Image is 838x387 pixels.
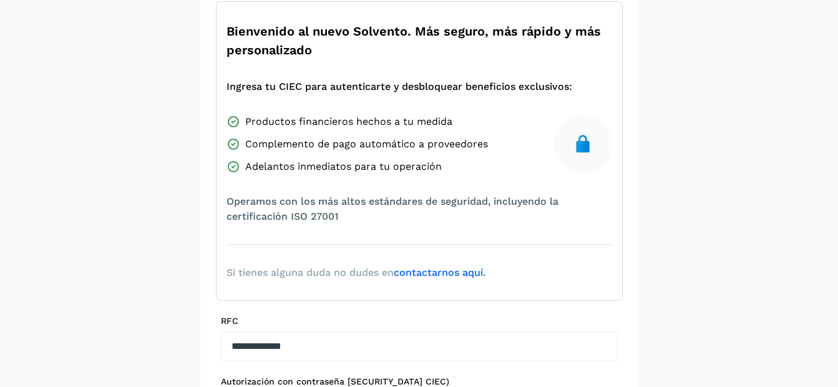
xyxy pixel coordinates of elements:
span: Si tienes alguna duda no dudes en [227,265,485,280]
a: contactarnos aquí. [394,267,485,278]
span: Adelantos inmediatos para tu operación [245,159,442,174]
span: Operamos con los más altos estándares de seguridad, incluyendo la certificación ISO 27001 [227,194,612,224]
label: RFC [221,316,618,326]
span: Bienvenido al nuevo Solvento. Más seguro, más rápido y más personalizado [227,22,612,59]
span: Productos financieros hechos a tu medida [245,114,452,129]
img: secure [573,134,593,154]
span: Ingresa tu CIEC para autenticarte y desbloquear beneficios exclusivos: [227,79,572,94]
span: Complemento de pago automático a proveedores [245,137,488,152]
label: Autorización con contraseña [SECURITY_DATA] CIEC) [221,376,618,387]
